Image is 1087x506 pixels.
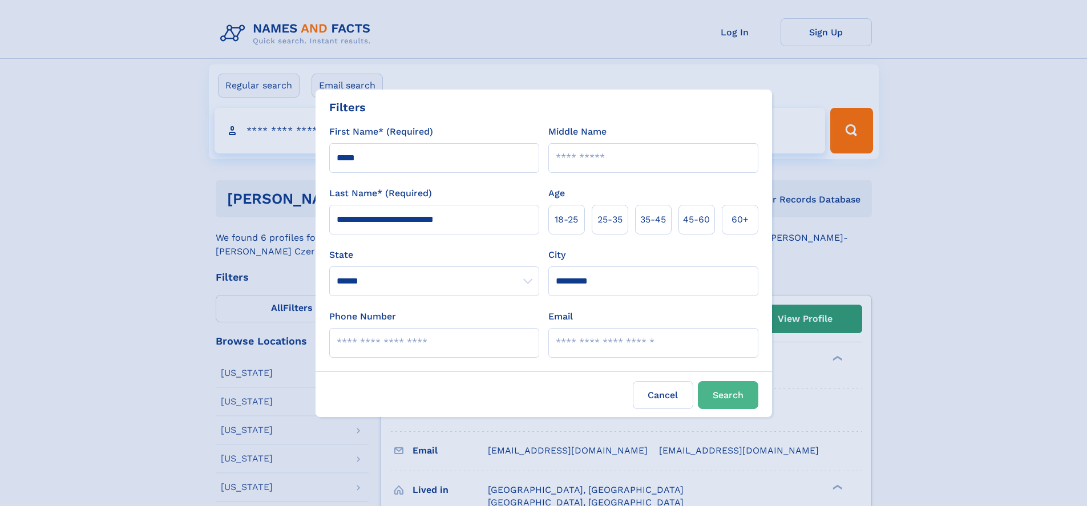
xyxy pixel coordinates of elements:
label: Middle Name [548,125,607,139]
span: 45‑60 [683,213,710,226]
label: City [548,248,565,262]
span: 60+ [732,213,749,226]
label: First Name* (Required) [329,125,433,139]
label: Age [548,187,565,200]
label: Cancel [633,381,693,409]
label: Email [548,310,573,323]
span: 35‑45 [640,213,666,226]
button: Search [698,381,758,409]
span: 25‑35 [597,213,623,226]
span: 18‑25 [555,213,578,226]
div: Filters [329,99,366,116]
label: Phone Number [329,310,396,323]
label: State [329,248,539,262]
label: Last Name* (Required) [329,187,432,200]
